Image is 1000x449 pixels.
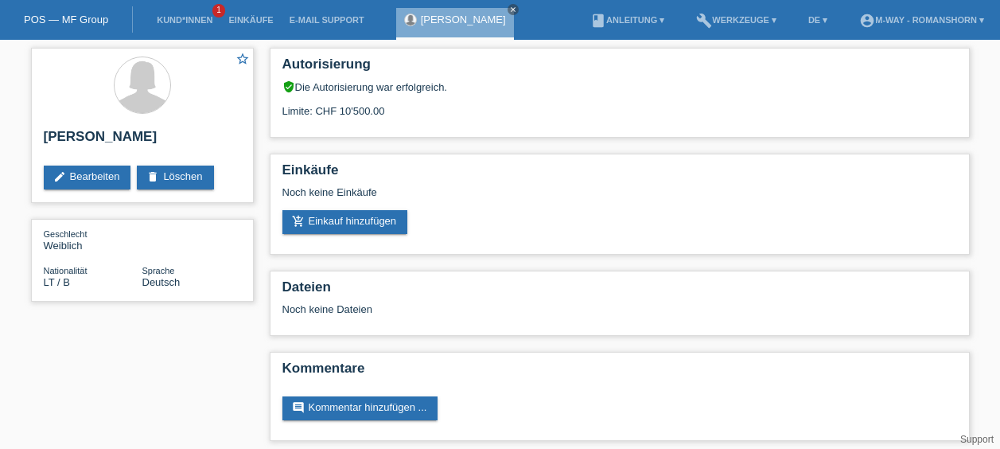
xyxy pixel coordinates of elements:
a: Kund*innen [149,15,220,25]
i: delete [146,170,159,183]
i: verified_user [282,80,295,93]
div: Noch keine Einkäufe [282,186,957,210]
span: Sprache [142,266,175,275]
a: bookAnleitung ▾ [582,15,672,25]
a: star_border [235,52,250,68]
i: build [696,13,712,29]
div: Die Autorisierung war erfolgreich. [282,80,957,93]
div: Weiblich [44,228,142,252]
h2: Dateien [282,279,957,303]
h2: [PERSON_NAME] [44,129,241,153]
span: Deutsch [142,276,181,288]
i: close [509,6,517,14]
i: edit [53,170,66,183]
i: comment [292,401,305,414]
h2: Autorisierung [282,57,957,80]
div: Limite: CHF 10'500.00 [282,93,957,117]
a: [PERSON_NAME] [421,14,506,25]
a: add_shopping_cartEinkauf hinzufügen [282,210,408,234]
a: close [508,4,519,15]
div: Noch keine Dateien [282,303,768,315]
a: editBearbeiten [44,166,131,189]
span: Nationalität [44,266,88,275]
span: 1 [212,4,225,18]
a: POS — MF Group [24,14,108,25]
span: Geschlecht [44,229,88,239]
a: Einkäufe [220,15,281,25]
i: account_circle [859,13,875,29]
span: Litauen / B / 01.08.2015 [44,276,70,288]
i: add_shopping_cart [292,215,305,228]
a: Support [960,434,994,445]
h2: Einkäufe [282,162,957,186]
a: E-Mail Support [282,15,372,25]
a: commentKommentar hinzufügen ... [282,396,438,420]
a: account_circlem-way - Romanshorn ▾ [851,15,992,25]
a: buildWerkzeuge ▾ [688,15,784,25]
i: star_border [235,52,250,66]
a: deleteLöschen [137,166,213,189]
i: book [590,13,606,29]
h2: Kommentare [282,361,957,385]
a: DE ▾ [800,15,835,25]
